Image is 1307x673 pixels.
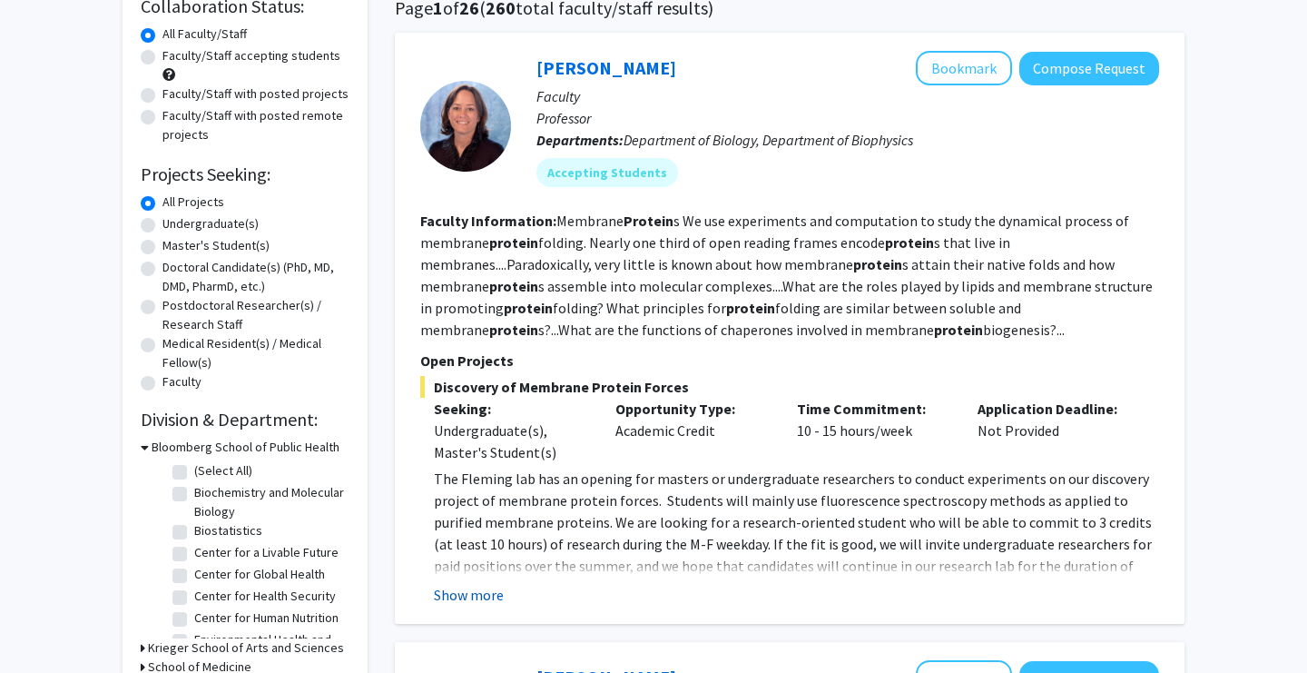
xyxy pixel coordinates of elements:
b: protein [504,299,553,317]
label: Center for Human Nutrition [194,609,339,628]
h2: Projects Seeking: [141,163,349,185]
b: Departments: [536,131,624,149]
p: Professor [536,107,1159,129]
p: Seeking: [434,398,588,420]
b: protein [489,321,538,339]
button: Compose Request to Karen Fleming [1019,52,1159,85]
b: Faculty Information: [420,212,556,230]
button: Add Karen Fleming to Bookmarks [916,51,1012,85]
label: Biochemistry and Molecular Biology [194,483,345,521]
label: Center for Health Security [194,587,336,606]
b: protein [853,255,902,273]
h2: Division & Department: [141,409,349,431]
button: Show more [434,584,504,606]
label: (Select All) [194,461,252,480]
label: Faculty/Staff accepting students [162,46,340,65]
mat-chip: Accepting Students [536,158,678,187]
b: protein [885,233,934,252]
label: Center for a Livable Future [194,543,339,562]
p: The Fleming lab has an opening for masters or undergraduate researchers to conduct experiments on... [434,468,1159,620]
label: All Faculty/Staff [162,25,247,44]
label: Faculty [162,372,201,391]
span: Discovery of Membrane Protein Forces [420,376,1159,398]
label: Undergraduate(s) [162,214,259,233]
p: Faculty [536,85,1159,107]
b: protein [489,233,538,252]
h3: Bloomberg School of Public Health [152,438,339,457]
label: Faculty/Staff with posted remote projects [162,106,349,144]
div: 10 - 15 hours/week [783,398,965,463]
label: Biostatistics [194,521,262,540]
label: Faculty/Staff with posted projects [162,84,349,104]
label: Postdoctoral Researcher(s) / Research Staff [162,296,349,334]
b: protein [934,321,983,339]
b: protein [489,277,538,295]
p: Opportunity Type: [615,398,770,420]
label: All Projects [162,193,224,212]
label: Center for Global Health [194,565,325,584]
div: Academic Credit [602,398,783,463]
h3: Krieger School of Arts and Sciences [148,638,344,658]
label: Environmental Health and Engineering [194,630,345,668]
b: Protein [624,212,673,230]
span: Department of Biology, Department of Biophysics [624,131,913,149]
p: Open Projects [420,350,1159,371]
div: Not Provided [964,398,1145,463]
label: Master's Student(s) [162,236,270,255]
p: Application Deadline: [978,398,1132,420]
b: protein [726,299,775,317]
iframe: Chat [14,591,77,659]
label: Medical Resident(s) / Medical Fellow(s) [162,334,349,372]
div: Undergraduate(s), Master's Student(s) [434,420,588,463]
a: [PERSON_NAME] [536,56,676,79]
fg-read-more: Membrane s We use experiments and computation to study the dynamical process of membrane folding.... [420,212,1153,339]
label: Doctoral Candidate(s) (PhD, MD, DMD, PharmD, etc.) [162,258,349,296]
p: Time Commitment: [797,398,951,420]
